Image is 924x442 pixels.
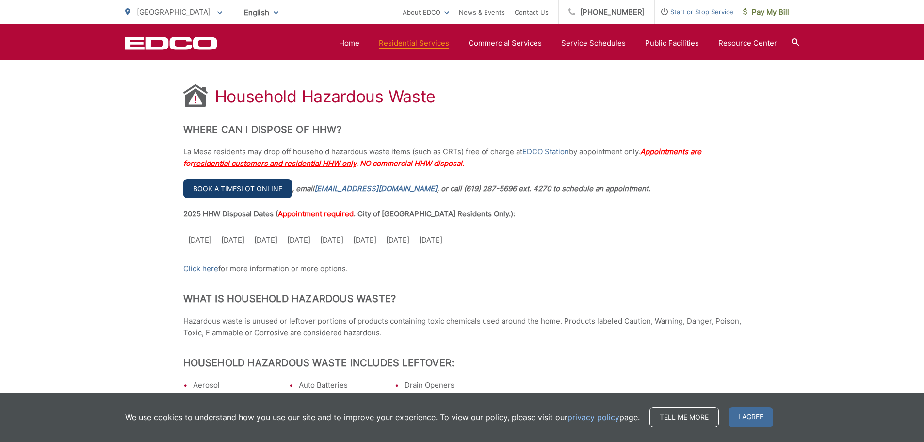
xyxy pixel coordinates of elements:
a: Tell me more [649,407,719,427]
a: EDCO Station [522,146,569,158]
span: residential customers and residential HHW only [193,159,356,168]
span: 2025 HHW Disposal Dates ( . City of [GEOGRAPHIC_DATA] Residents Only.): [183,209,515,218]
a: Contact Us [515,6,549,18]
a: EDCD logo. Return to the homepage. [125,36,217,50]
a: [EMAIL_ADDRESS][DOMAIN_NAME] [314,183,437,195]
p: Hazardous waste is unused or leftover portions of products containing toxic chemicals used around... [183,315,741,339]
p: [DATE] [221,234,244,246]
a: Resource Center [718,37,777,49]
span: Appointment required [278,209,354,218]
a: Click here [183,263,218,275]
span: I agree [729,407,773,427]
td: [DATE] [414,229,447,251]
h2: Where Can I Dispose of HHW? [183,124,741,135]
h2: Household Hazardous Waste Includes Leftover: [183,357,741,369]
span: English [237,4,286,21]
a: News & Events [459,6,505,18]
td: [DATE] [348,229,381,251]
a: About EDCO [403,6,449,18]
p: [DATE] [287,234,310,246]
td: [DATE] [183,229,216,251]
a: Commercial Services [469,37,542,49]
td: [DATE] [249,229,282,251]
span: [GEOGRAPHIC_DATA] [137,7,211,16]
td: [DATE] [315,229,348,251]
a: Public Facilities [645,37,699,49]
p: La Mesa residents may drop off household hazardous waste items (such as CRTs) free of charge at b... [183,146,741,169]
li: Auto Batteries [299,379,380,391]
span: Appointments are for . NO commercial HHW disposal. [183,147,701,168]
em: , email , or call (619) 287-5696 ext. 4270 to schedule an appointment. [292,184,650,193]
a: Residential Services [379,37,449,49]
li: Drain Openers [405,379,486,391]
p: We use cookies to understand how you use our site and to improve your experience. To view our pol... [125,411,640,423]
a: Home [339,37,359,49]
span: Pay My Bill [743,6,789,18]
a: Book a timeslot online [183,179,292,198]
a: Service Schedules [561,37,626,49]
a: privacy policy [567,411,619,423]
td: [DATE] [381,229,414,251]
h1: Household Hazardous Waste [215,87,436,106]
li: Aerosol [193,379,275,391]
h2: What is Household Hazardous Waste? [183,293,741,305]
p: for more information or more options. [183,263,741,275]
